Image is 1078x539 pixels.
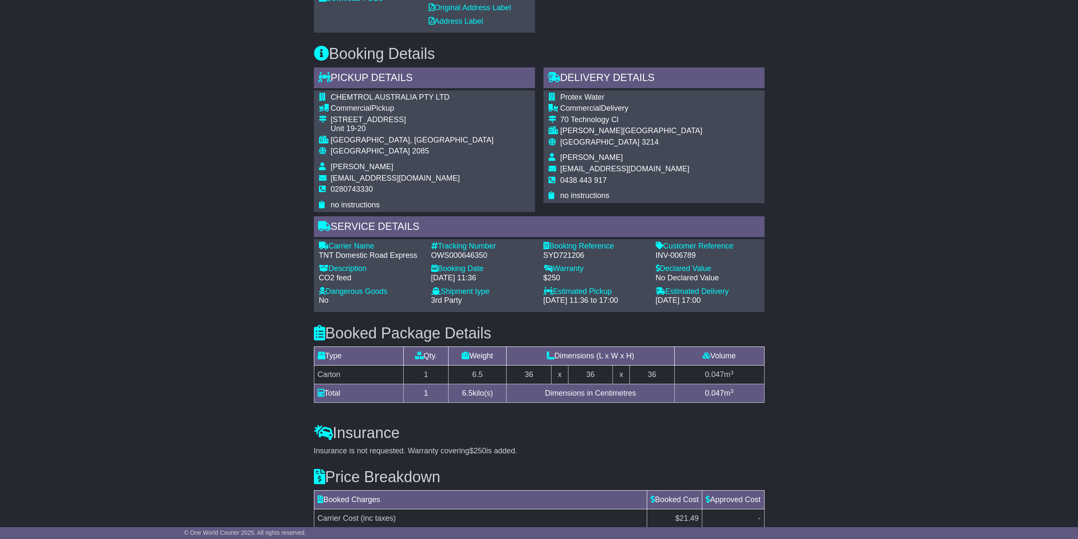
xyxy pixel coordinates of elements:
span: Carrier Cost [318,514,359,522]
td: Carton [314,366,404,384]
span: 6.5 [462,389,473,397]
div: Carrier Name [319,242,423,251]
td: 36 [568,366,613,384]
span: no instructions [560,191,610,200]
span: - [758,514,761,522]
span: 0438 443 917 [560,176,607,184]
td: x [613,366,629,384]
div: INV-006789 [656,251,759,260]
td: m [674,384,764,403]
span: 2085 [412,147,429,155]
td: Qty. [404,347,449,366]
div: [DATE] 11:36 to 17:00 [543,296,647,305]
td: Weight [449,347,507,366]
div: Booking Date [431,264,535,274]
td: 1 [404,384,449,403]
div: TNT Domestic Road Express [319,251,423,260]
div: Delivery Details [543,67,765,90]
span: 0280743330 [331,185,373,193]
div: Pickup Details [314,67,535,90]
a: Original Address Label [429,3,511,12]
span: $21.49 [675,514,698,522]
span: [EMAIL_ADDRESS][DOMAIN_NAME] [560,165,690,173]
span: [EMAIL_ADDRESS][DOMAIN_NAME] [331,174,460,182]
div: Estimated Delivery [656,287,759,296]
span: [GEOGRAPHIC_DATA] [560,138,640,146]
div: Service Details [314,216,765,239]
span: [PERSON_NAME] [331,162,394,171]
span: Commercial [560,104,601,112]
div: [DATE] 11:36 [431,274,535,283]
h3: Price Breakdown [314,469,765,486]
a: Address Label [429,17,483,25]
td: Dimensions (L x W x H) [507,347,674,366]
div: OWS000646350 [431,251,535,260]
div: [DATE] 17:00 [656,296,759,305]
h3: Booking Details [314,45,765,62]
td: Booked Charges [314,491,647,509]
div: Unit 19-20 [331,124,494,134]
div: Booking Reference [543,242,647,251]
div: Dangerous Goods [319,287,423,296]
span: $250 [469,447,486,455]
td: x [551,366,568,384]
div: Declared Value [656,264,759,274]
div: CO2 feed [319,274,423,283]
td: 36 [629,366,674,384]
span: No [319,296,329,304]
td: Dimensions in Centimetres [507,384,674,403]
span: Commercial [331,104,371,112]
sup: 3 [730,369,734,376]
span: 0.047 [705,389,724,397]
td: Type [314,347,404,366]
td: 6.5 [449,366,507,384]
span: 3214 [642,138,659,146]
td: Approved Cost [702,491,764,509]
td: Total [314,384,404,403]
div: 70 Technology Cl [560,115,702,125]
span: [PERSON_NAME] [560,153,623,162]
td: kilo(s) [449,384,507,403]
div: [GEOGRAPHIC_DATA], [GEOGRAPHIC_DATA] [331,136,494,145]
div: Warranty [543,264,647,274]
div: No Declared Value [656,274,759,283]
span: © One World Courier 2025. All rights reserved. [184,529,306,536]
div: Insurance is not requested. Warranty covering is added. [314,447,765,456]
div: Description [319,264,423,274]
td: Booked Cost [647,491,702,509]
h3: Booked Package Details [314,325,765,342]
div: $250 [543,274,647,283]
div: [PERSON_NAME][GEOGRAPHIC_DATA] [560,126,702,136]
div: Tracking Number [431,242,535,251]
div: Customer Reference [656,242,759,251]
div: SYD721206 [543,251,647,260]
div: Shipment type [431,287,535,296]
div: Pickup [331,104,494,113]
span: CHEMTROL AUSTRALIA PTY LTD [331,93,450,101]
div: [STREET_ADDRESS] [331,115,494,125]
span: Protex Water [560,93,604,101]
td: 1 [404,366,449,384]
div: Delivery [560,104,702,113]
sup: 3 [730,388,734,394]
span: (inc taxes) [361,514,396,522]
span: [GEOGRAPHIC_DATA] [331,147,410,155]
td: 36 [507,366,551,384]
span: no instructions [331,201,380,209]
div: Estimated Pickup [543,287,647,296]
td: m [674,366,764,384]
span: 3rd Party [431,296,462,304]
span: 0.047 [705,370,724,379]
td: Volume [674,347,764,366]
h3: Insurance [314,424,765,441]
